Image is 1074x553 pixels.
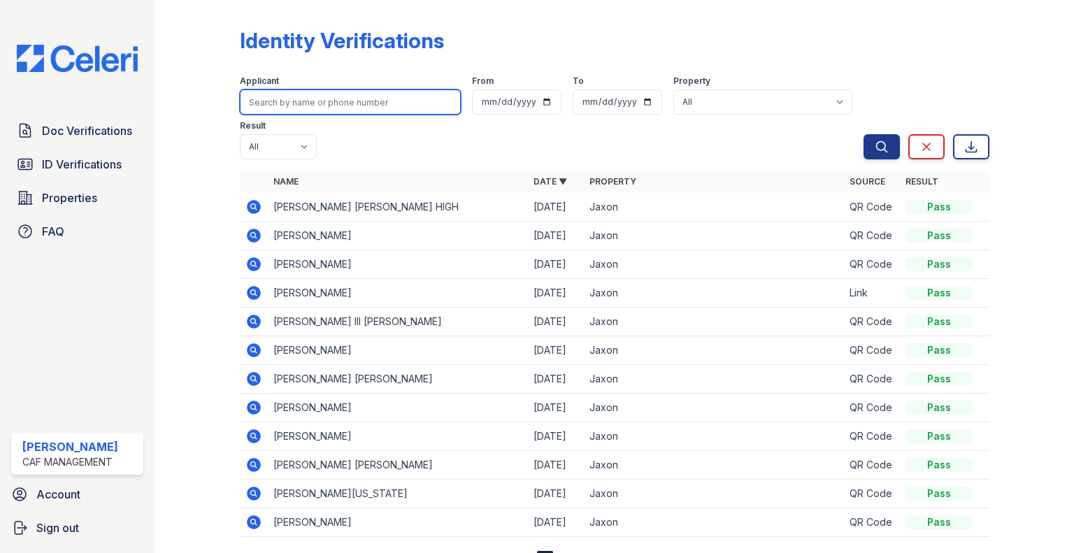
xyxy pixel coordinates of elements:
td: [DATE] [528,250,584,279]
td: QR Code [844,451,900,480]
td: [DATE] [528,308,584,336]
td: Link [844,279,900,308]
a: Source [850,176,885,187]
td: [PERSON_NAME] [268,508,528,537]
td: [DATE] [528,451,584,480]
label: From [472,76,494,87]
input: Search by name or phone number [240,89,461,115]
td: Jaxon [584,336,844,365]
td: QR Code [844,365,900,394]
td: [DATE] [528,193,584,222]
td: [PERSON_NAME] [268,250,528,279]
a: ID Verifications [11,150,143,178]
td: [PERSON_NAME] III [PERSON_NAME] [268,308,528,336]
td: [PERSON_NAME] [268,279,528,308]
td: QR Code [844,308,900,336]
label: To [573,76,584,87]
div: Pass [905,286,973,300]
td: [PERSON_NAME][US_STATE] [268,480,528,508]
td: [DATE] [528,394,584,422]
span: FAQ [42,223,64,240]
td: Jaxon [584,451,844,480]
td: [DATE] [528,365,584,394]
div: Identity Verifications [240,28,444,53]
td: Jaxon [584,422,844,451]
td: [DATE] [528,336,584,365]
span: Doc Verifications [42,122,132,139]
a: Properties [11,184,143,212]
a: Account [6,480,149,508]
td: [PERSON_NAME] [268,336,528,365]
div: Pass [905,315,973,329]
div: Pass [905,458,973,472]
td: QR Code [844,394,900,422]
span: Sign out [36,519,79,536]
td: [PERSON_NAME] [268,394,528,422]
div: Pass [905,200,973,214]
a: Doc Verifications [11,117,143,145]
a: FAQ [11,217,143,245]
div: Pass [905,515,973,529]
td: [PERSON_NAME] [PERSON_NAME] [268,451,528,480]
td: Jaxon [584,394,844,422]
td: [DATE] [528,422,584,451]
div: Pass [905,343,973,357]
td: QR Code [844,193,900,222]
td: [PERSON_NAME] [268,422,528,451]
div: Pass [905,401,973,415]
span: Account [36,486,80,503]
td: [DATE] [528,279,584,308]
td: QR Code [844,508,900,537]
td: Jaxon [584,308,844,336]
td: Jaxon [584,193,844,222]
td: QR Code [844,336,900,365]
span: Properties [42,189,97,206]
td: Jaxon [584,508,844,537]
td: [DATE] [528,480,584,508]
a: Name [273,176,299,187]
a: Property [589,176,636,187]
div: Pass [905,257,973,271]
td: [DATE] [528,508,584,537]
td: [PERSON_NAME] [PERSON_NAME] [268,365,528,394]
td: [PERSON_NAME] [268,222,528,250]
img: CE_Logo_Blue-a8612792a0a2168367f1c8372b55b34899dd931a85d93a1a3d3e32e68fde9ad4.png [6,45,149,72]
a: Result [905,176,938,187]
div: [PERSON_NAME] [22,438,118,455]
td: [DATE] [528,222,584,250]
label: Property [673,76,710,87]
td: QR Code [844,422,900,451]
span: ID Verifications [42,156,122,173]
td: Jaxon [584,250,844,279]
td: Jaxon [584,279,844,308]
div: Pass [905,229,973,243]
td: Jaxon [584,480,844,508]
a: Date ▼ [534,176,567,187]
td: QR Code [844,250,900,279]
div: Pass [905,372,973,386]
label: Applicant [240,76,279,87]
div: Pass [905,429,973,443]
td: Jaxon [584,365,844,394]
td: QR Code [844,480,900,508]
td: QR Code [844,222,900,250]
td: [PERSON_NAME] [PERSON_NAME] HIGH [268,193,528,222]
td: Jaxon [584,222,844,250]
div: Pass [905,487,973,501]
label: Result [240,120,266,131]
a: Sign out [6,514,149,542]
div: CAF Management [22,455,118,469]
